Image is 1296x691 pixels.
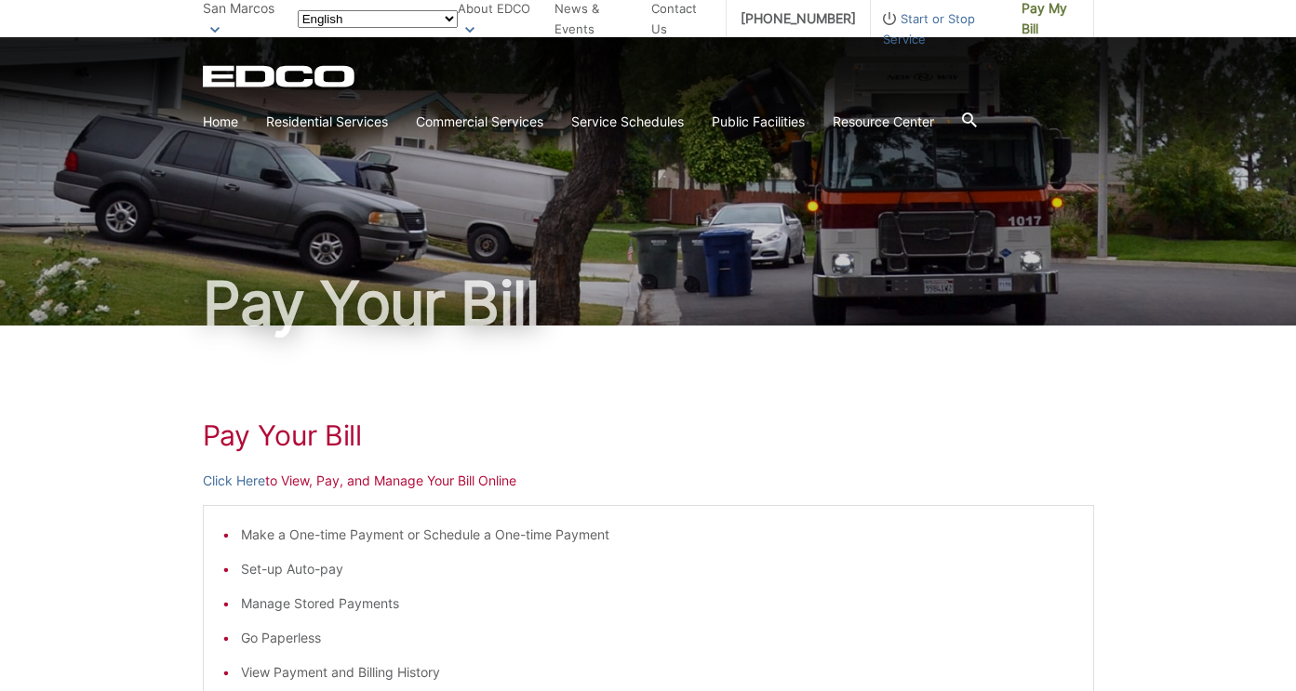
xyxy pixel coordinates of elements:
li: Set-up Auto-pay [241,559,1075,579]
a: Resource Center [833,112,934,132]
li: Go Paperless [241,628,1075,648]
h1: Pay Your Bill [203,419,1094,452]
a: Service Schedules [571,112,684,132]
a: Home [203,112,238,132]
select: Select a language [298,10,458,28]
li: Make a One-time Payment or Schedule a One-time Payment [241,525,1075,545]
a: Commercial Services [416,112,543,132]
a: Public Facilities [712,112,805,132]
a: Click Here [203,471,265,491]
a: Residential Services [266,112,388,132]
li: Manage Stored Payments [241,593,1075,614]
a: EDCD logo. Return to the homepage. [203,65,357,87]
li: View Payment and Billing History [241,662,1075,683]
p: to View, Pay, and Manage Your Bill Online [203,471,1094,491]
h1: Pay Your Bill [203,273,1094,333]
